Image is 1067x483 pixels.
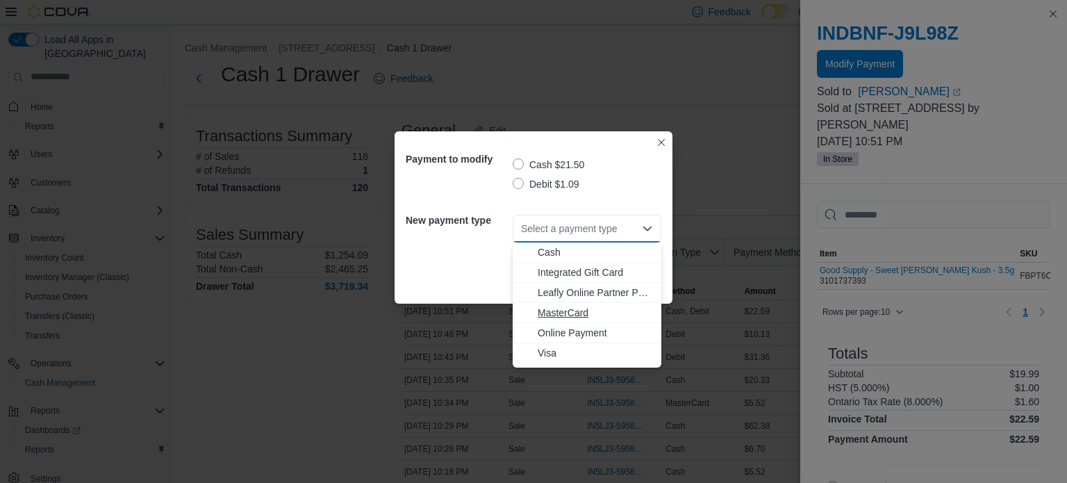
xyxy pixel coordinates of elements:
[513,176,579,193] label: Debit $1.09
[406,206,510,234] h5: New payment type
[513,323,661,343] button: Online Payment
[538,326,653,340] span: Online Payment
[513,343,661,363] button: Visa
[513,283,661,303] button: Leafly Online Partner Payment
[521,220,522,237] input: Accessible screen reader label
[513,263,661,283] button: Integrated Gift Card
[653,134,670,151] button: Closes this modal window
[513,156,584,173] label: Cash $21.50
[513,303,661,323] button: MasterCard
[513,243,661,363] div: Choose from the following options
[538,286,653,300] span: Leafly Online Partner Payment
[538,346,653,360] span: Visa
[538,306,653,320] span: MasterCard
[513,243,661,263] button: Cash
[538,245,653,259] span: Cash
[406,145,510,173] h5: Payment to modify
[642,223,653,234] button: Close list of options
[538,265,653,279] span: Integrated Gift Card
